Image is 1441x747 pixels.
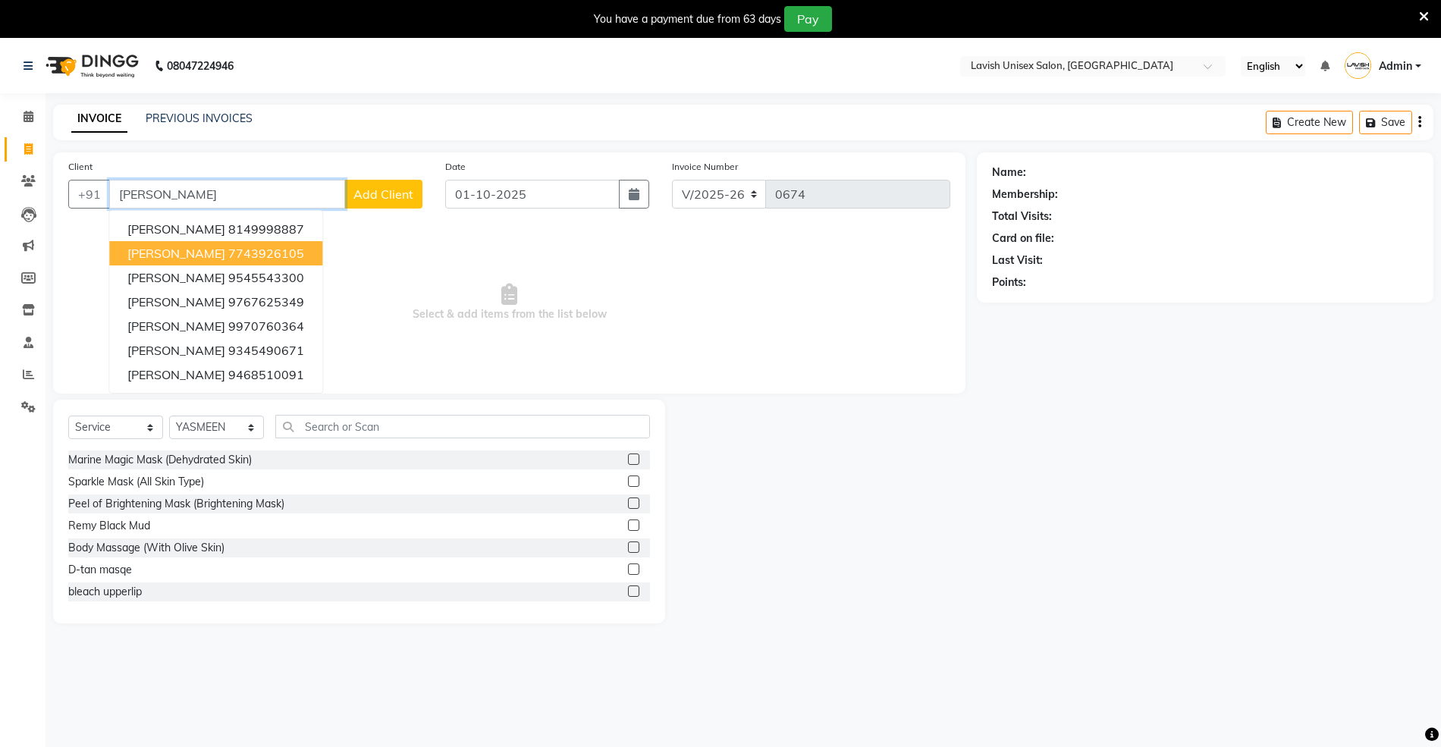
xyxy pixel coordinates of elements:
[68,160,93,174] label: Client
[992,209,1052,224] div: Total Visits:
[992,275,1026,290] div: Points:
[784,6,832,32] button: Pay
[127,343,225,358] span: [PERSON_NAME]
[275,415,650,438] input: Search or Scan
[228,367,304,382] ngb-highlight: 9468510091
[1266,111,1353,134] button: Create New
[68,496,284,512] div: Peel of Brightening Mask (Brightening Mask)
[68,227,950,378] span: Select & add items from the list below
[228,294,304,309] ngb-highlight: 9767625349
[127,294,225,309] span: [PERSON_NAME]
[1379,58,1412,74] span: Admin
[68,540,224,556] div: Body Massage (With Olive Skin)
[594,11,781,27] div: You have a payment due from 63 days
[127,319,225,334] span: [PERSON_NAME]
[127,270,225,285] span: [PERSON_NAME]
[68,180,111,209] button: +91
[167,45,234,87] b: 08047224946
[445,160,466,174] label: Date
[228,343,304,358] ngb-highlight: 9345490671
[1359,111,1412,134] button: Save
[228,221,304,237] ngb-highlight: 8149998887
[68,518,150,534] div: Remy Black Mud
[1345,52,1371,79] img: Admin
[127,367,225,382] span: [PERSON_NAME]
[228,270,304,285] ngb-highlight: 9545543300
[68,584,142,600] div: bleach upperlip
[68,474,204,490] div: Sparkle Mask (All Skin Type)
[127,221,225,237] span: [PERSON_NAME]
[672,160,738,174] label: Invoice Number
[344,180,422,209] button: Add Client
[353,187,413,202] span: Add Client
[68,452,252,468] div: Marine Magic Mask (Dehydrated Skin)
[127,246,225,261] span: [PERSON_NAME]
[39,45,143,87] img: logo
[992,253,1043,268] div: Last Visit:
[228,319,304,334] ngb-highlight: 9970760364
[992,231,1054,246] div: Card on file:
[146,111,253,125] a: PREVIOUS INVOICES
[71,105,127,133] a: INVOICE
[992,187,1058,202] div: Membership:
[109,180,345,209] input: Search by Name/Mobile/Email/Code
[68,562,132,578] div: D-tan masqe
[992,165,1026,180] div: Name:
[228,246,304,261] ngb-highlight: 7743926105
